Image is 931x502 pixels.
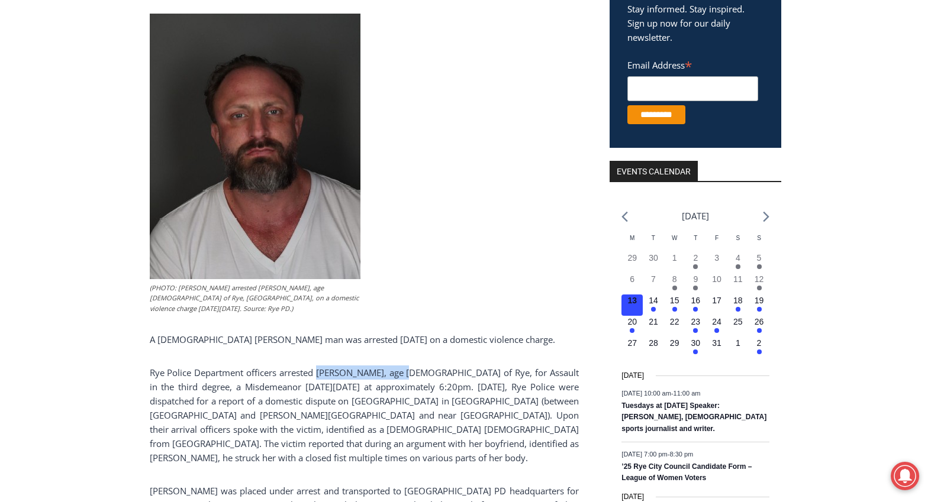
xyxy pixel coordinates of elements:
[649,253,658,263] time: 30
[682,208,709,224] li: [DATE]
[651,307,656,312] em: Has events
[763,211,769,222] a: Next month
[664,316,685,337] button: 22
[621,234,643,252] div: Monday
[693,307,698,312] em: Has events
[621,390,671,397] span: [DATE] 10:00 am
[627,317,637,326] time: 20
[714,253,719,263] time: 3
[621,390,700,397] time: -
[727,273,749,294] button: 11
[693,274,698,284] time: 9
[706,273,727,294] button: 10
[757,235,761,241] span: S
[627,53,758,75] label: Email Address
[643,337,664,358] button: 28
[706,337,727,358] button: 31
[685,337,707,358] button: 30 Has events
[621,316,643,337] button: 20 Has events
[672,307,677,312] em: Has events
[649,317,658,326] time: 21
[672,253,677,263] time: 1
[627,253,637,263] time: 29
[693,253,698,263] time: 2
[630,274,634,284] time: 6
[757,286,762,290] em: Has events
[755,317,764,326] time: 26
[693,286,698,290] em: Has events
[715,235,719,241] span: F
[749,234,770,252] div: Sunday
[150,365,579,465] p: Rye Police Department officers arrested [PERSON_NAME], age [DEMOGRAPHIC_DATA] of Rye, for Assault...
[693,349,698,354] em: Has events
[649,296,658,305] time: 14
[672,274,677,284] time: 8
[755,274,764,284] time: 12
[736,338,740,348] time: 1
[664,294,685,316] button: 15 Has events
[693,264,698,269] em: Has events
[691,338,701,348] time: 30
[727,252,749,273] button: 4 Has events
[757,253,762,263] time: 5
[712,317,721,326] time: 24
[755,296,764,305] time: 19
[621,462,752,483] a: ’25 Rye City Council Candidate Form – League of Women Voters
[733,274,743,284] time: 11
[749,337,770,358] button: 2 Has events
[706,316,727,337] button: 24 Has events
[643,234,664,252] div: Tuesday
[733,317,743,326] time: 25
[685,294,707,316] button: 16 Has events
[685,234,707,252] div: Thursday
[749,294,770,316] button: 19 Has events
[736,307,740,312] em: Has events
[621,252,643,273] button: 29
[712,274,721,284] time: 10
[150,332,579,346] p: A [DEMOGRAPHIC_DATA] [PERSON_NAME] man was arrested [DATE] on a domestic violence charge.
[627,2,764,44] p: Stay informed. Stay inspired. Sign up now for our daily newsletter.
[757,338,762,348] time: 2
[670,296,679,305] time: 15
[714,328,719,333] em: Has events
[685,316,707,337] button: 23 Has events
[733,296,743,305] time: 18
[651,274,656,284] time: 7
[706,234,727,252] div: Friday
[627,296,637,305] time: 13
[621,401,766,434] a: Tuesdays at [DATE] Speaker: [PERSON_NAME], [DEMOGRAPHIC_DATA] sports journalist and writer.
[727,234,749,252] div: Saturday
[649,338,658,348] time: 28
[694,235,697,241] span: T
[630,328,634,333] em: Has events
[691,317,701,326] time: 23
[610,161,698,181] h2: Events Calendar
[685,252,707,273] button: 2 Has events
[736,253,740,263] time: 4
[736,235,740,241] span: S
[757,264,762,269] em: Has events
[664,337,685,358] button: 29
[727,337,749,358] button: 1
[630,235,634,241] span: M
[621,370,644,381] time: [DATE]
[757,349,762,354] em: Has events
[627,338,637,348] time: 27
[672,235,677,241] span: W
[643,252,664,273] button: 30
[621,211,628,222] a: Previous month
[757,328,762,333] em: Has events
[621,451,693,458] time: -
[669,451,693,458] span: 8:30 pm
[749,252,770,273] button: 5 Has events
[664,252,685,273] button: 1
[712,296,721,305] time: 17
[693,328,698,333] em: Has events
[670,338,679,348] time: 29
[652,235,655,241] span: T
[749,273,770,294] button: 12 Has events
[664,273,685,294] button: 8 Has events
[621,337,643,358] button: 27
[672,286,677,290] em: Has events
[621,294,643,316] button: 13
